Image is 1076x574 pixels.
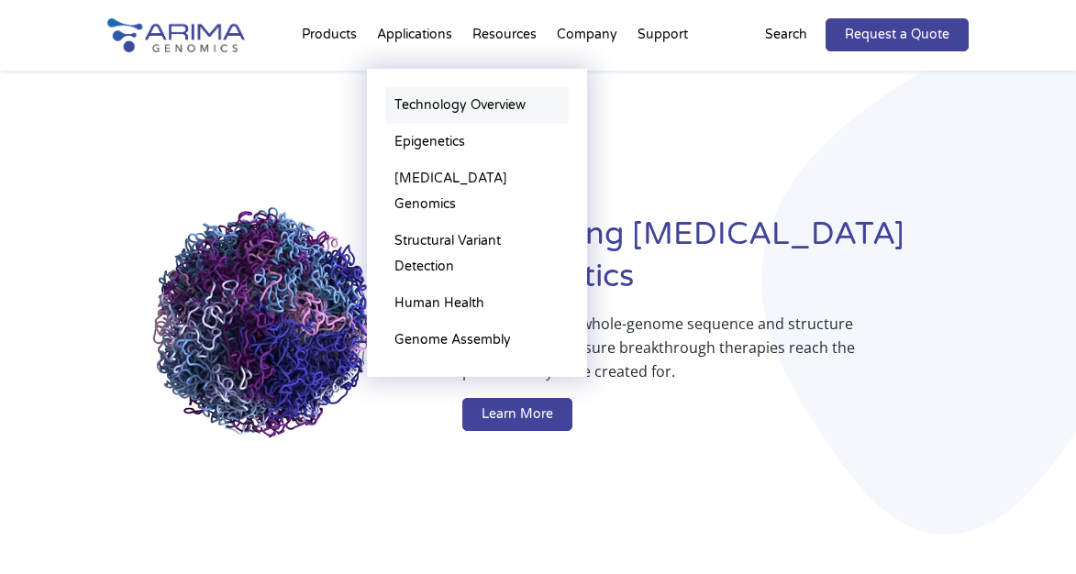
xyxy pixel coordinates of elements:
[385,124,569,160] a: Epigenetics
[765,23,807,47] p: Search
[385,322,569,359] a: Genome Assembly
[107,18,245,52] img: Arima-Genomics-logo
[984,486,1076,574] iframe: Chat Widget
[385,285,569,322] a: Human Health
[385,223,569,285] a: Structural Variant Detection
[462,398,572,431] a: Learn More
[462,312,895,398] p: We’re leveraging whole-genome sequence and structure information to ensure breakthrough therapies...
[826,18,969,51] a: Request a Quote
[385,87,569,124] a: Technology Overview
[462,214,969,312] h1: Redefining [MEDICAL_DATA] Diagnostics
[385,160,569,223] a: [MEDICAL_DATA] Genomics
